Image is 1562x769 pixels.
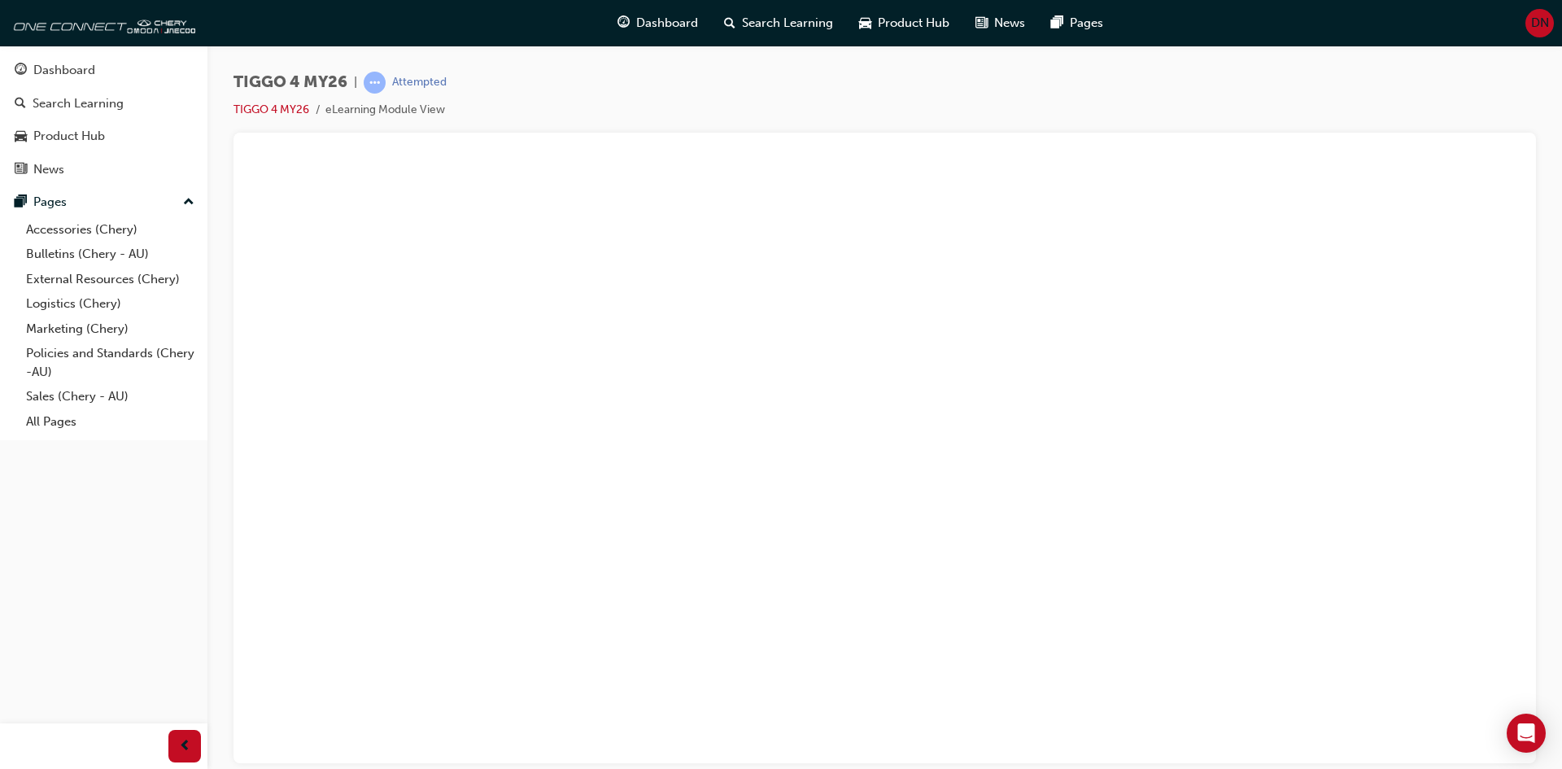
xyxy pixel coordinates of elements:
[7,187,201,217] button: Pages
[20,291,201,317] a: Logistics (Chery)
[711,7,846,40] a: search-iconSearch Learning
[15,97,26,111] span: search-icon
[33,160,64,179] div: News
[7,55,201,85] a: Dashboard
[636,14,698,33] span: Dashboard
[617,13,630,33] span: guage-icon
[1531,14,1549,33] span: DN
[20,341,201,384] a: Policies and Standards (Chery -AU)
[7,52,201,187] button: DashboardSearch LearningProduct HubNews
[1507,714,1546,753] div: Open Intercom Messenger
[20,317,201,342] a: Marketing (Chery)
[179,736,191,757] span: prev-icon
[33,61,95,80] div: Dashboard
[975,13,988,33] span: news-icon
[1525,9,1554,37] button: DN
[33,94,124,113] div: Search Learning
[742,14,833,33] span: Search Learning
[20,242,201,267] a: Bulletins (Chery - AU)
[15,163,27,177] span: news-icon
[33,127,105,146] div: Product Hub
[20,384,201,409] a: Sales (Chery - AU)
[15,63,27,78] span: guage-icon
[724,13,735,33] span: search-icon
[15,129,27,144] span: car-icon
[7,121,201,151] a: Product Hub
[20,267,201,292] a: External Resources (Chery)
[15,195,27,210] span: pages-icon
[1038,7,1116,40] a: pages-iconPages
[233,73,347,92] span: TIGGO 4 MY26
[7,89,201,119] a: Search Learning
[7,155,201,185] a: News
[364,72,386,94] span: learningRecordVerb_ATTEMPT-icon
[33,193,67,212] div: Pages
[878,14,949,33] span: Product Hub
[846,7,962,40] a: car-iconProduct Hub
[20,217,201,242] a: Accessories (Chery)
[233,103,309,116] a: TIGGO 4 MY26
[859,13,871,33] span: car-icon
[994,14,1025,33] span: News
[1070,14,1103,33] span: Pages
[20,409,201,435] a: All Pages
[392,75,447,90] div: Attempted
[8,7,195,39] img: oneconnect
[962,7,1038,40] a: news-iconNews
[183,192,194,213] span: up-icon
[325,101,445,120] li: eLearning Module View
[1051,13,1063,33] span: pages-icon
[604,7,711,40] a: guage-iconDashboard
[354,73,357,92] span: |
